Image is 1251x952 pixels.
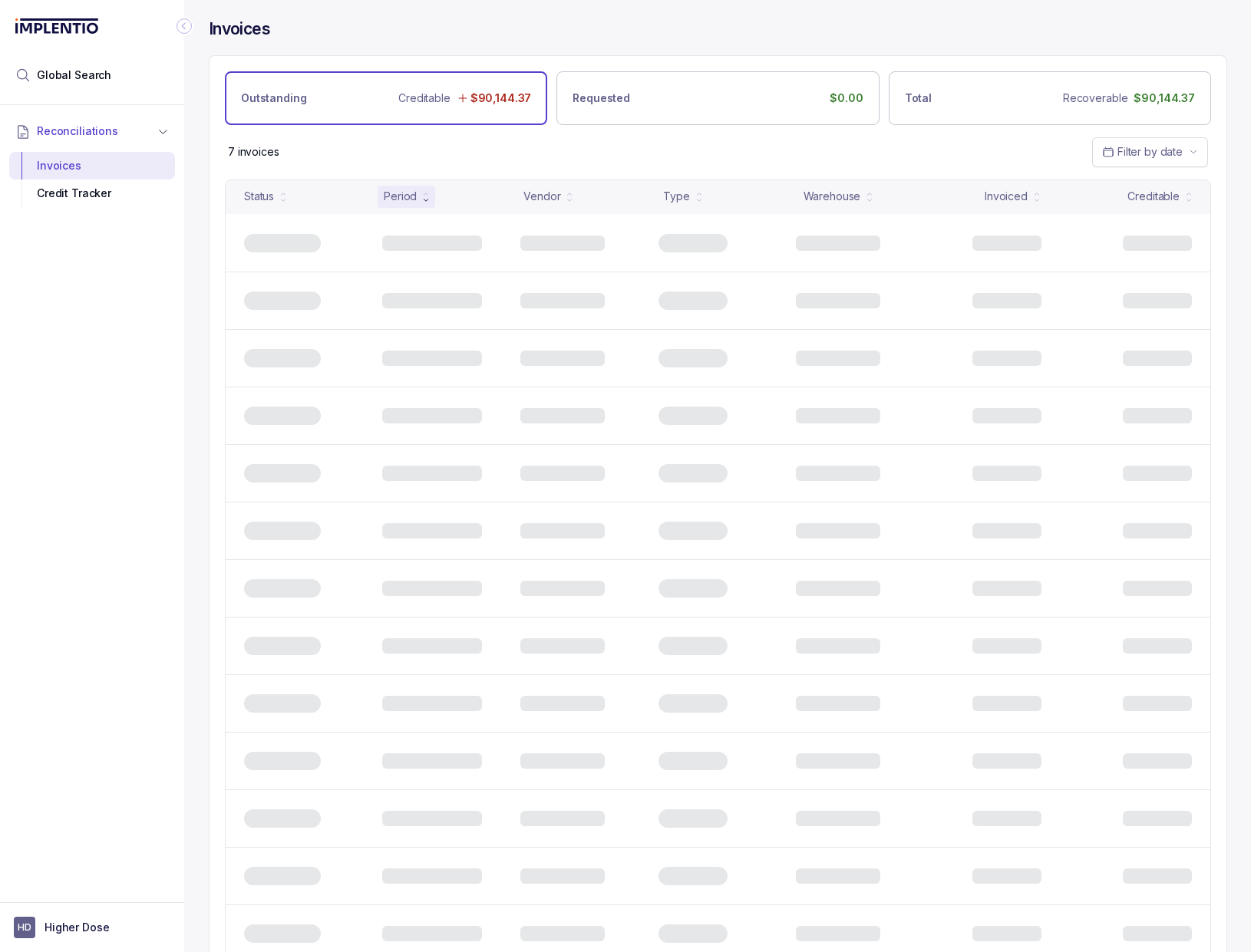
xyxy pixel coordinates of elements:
div: Collapse Icon [175,17,193,35]
button: Reconciliations [9,114,175,148]
div: Creditable [1127,189,1180,204]
span: User initials [14,917,35,938]
div: Invoices [21,152,163,180]
div: Type [663,189,689,204]
search: Date Range Picker [1102,144,1183,160]
div: Reconciliations [9,149,175,211]
div: Period [384,189,417,204]
span: Filter by date [1117,145,1183,158]
div: Vendor [523,189,560,204]
div: Invoiced [985,189,1028,204]
span: Reconciliations [37,124,118,139]
div: Remaining page entries [228,144,279,160]
h4: Invoices [209,18,270,40]
div: Status [244,189,274,204]
p: $90,144.37 [470,91,532,106]
button: Date Range Picker [1092,137,1208,166]
div: Warehouse [804,189,861,204]
p: $0.00 [830,91,863,106]
button: User initialsHigher Dose [14,917,170,938]
p: Requested [573,91,630,106]
p: Higher Dose [45,920,109,935]
p: Creditable [398,91,451,106]
p: Outstanding [241,91,306,106]
div: Credit Tracker [21,180,163,207]
p: $90,144.37 [1134,91,1195,106]
span: Global Search [37,68,111,83]
p: 7 invoices [228,144,279,160]
p: Recoverable [1063,91,1127,106]
p: Total [905,91,932,106]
